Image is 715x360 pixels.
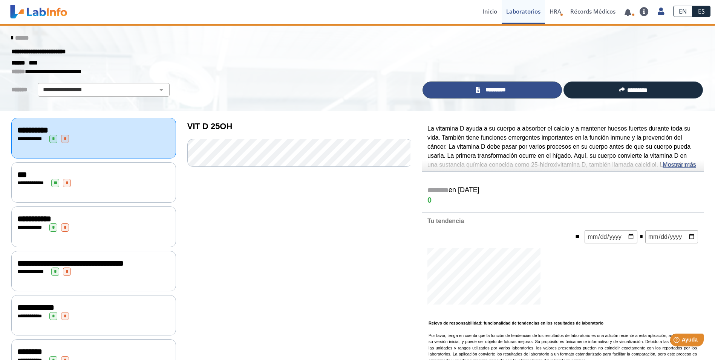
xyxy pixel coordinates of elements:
a: EN [673,6,692,17]
b: Relevo de responsabilidad: funcionalidad de tendencias en los resultados de laboratorio [429,321,603,325]
p: La vitamina D ayuda a su cuerpo a absorber el calcio y a mantener huesos fuertes durante toda su ... [427,124,698,187]
a: ES [692,6,710,17]
input: mm/dd/yyyy [645,230,698,243]
b: VIT D 25OH [187,122,233,131]
h4: 0 [427,196,698,205]
input: mm/dd/yyyy [585,230,637,243]
b: Tu tendencia [427,218,464,224]
span: HRA [550,8,561,15]
a: Mostrar más [663,160,696,169]
h5: en [DATE] [427,186,698,195]
iframe: Help widget launcher [648,331,707,352]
